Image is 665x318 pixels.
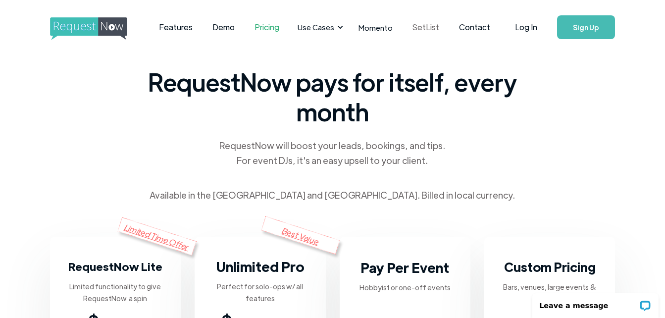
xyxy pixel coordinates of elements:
[500,281,599,305] div: Bars, venues, large events & multi-ops
[150,188,515,203] div: Available in the [GEOGRAPHIC_DATA] and [GEOGRAPHIC_DATA]. Billed in local currency.
[505,10,547,45] a: Log In
[50,17,124,37] a: home
[216,257,305,276] h3: Unlimited Pro
[203,12,245,43] a: Demo
[292,12,346,43] div: Use Cases
[349,13,403,42] a: Momento
[359,281,451,293] div: Hobbyist or one-off events
[210,280,309,304] div: Perfect for solo-ops w/ all features
[557,15,615,39] a: Sign Up
[149,12,203,43] a: Features
[68,257,162,276] h3: RequestNow Lite
[245,12,289,43] a: Pricing
[449,12,500,43] a: Contact
[403,12,449,43] a: SetList
[526,287,665,318] iframe: LiveChat chat widget
[261,216,340,254] div: Best Value
[117,217,197,255] div: Limited Time Offer
[298,22,334,33] div: Use Cases
[50,17,146,40] img: requestnow logo
[504,259,596,275] strong: Custom Pricing
[218,138,446,168] div: RequestNow will boost your leads, bookings, and tips. For event DJs, it's an easy upsell to your ...
[360,259,449,276] strong: Pay Per Event
[144,67,520,126] span: RequestNow pays for itself, every month
[66,280,165,304] div: Limited functionality to give RequestNow a spin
